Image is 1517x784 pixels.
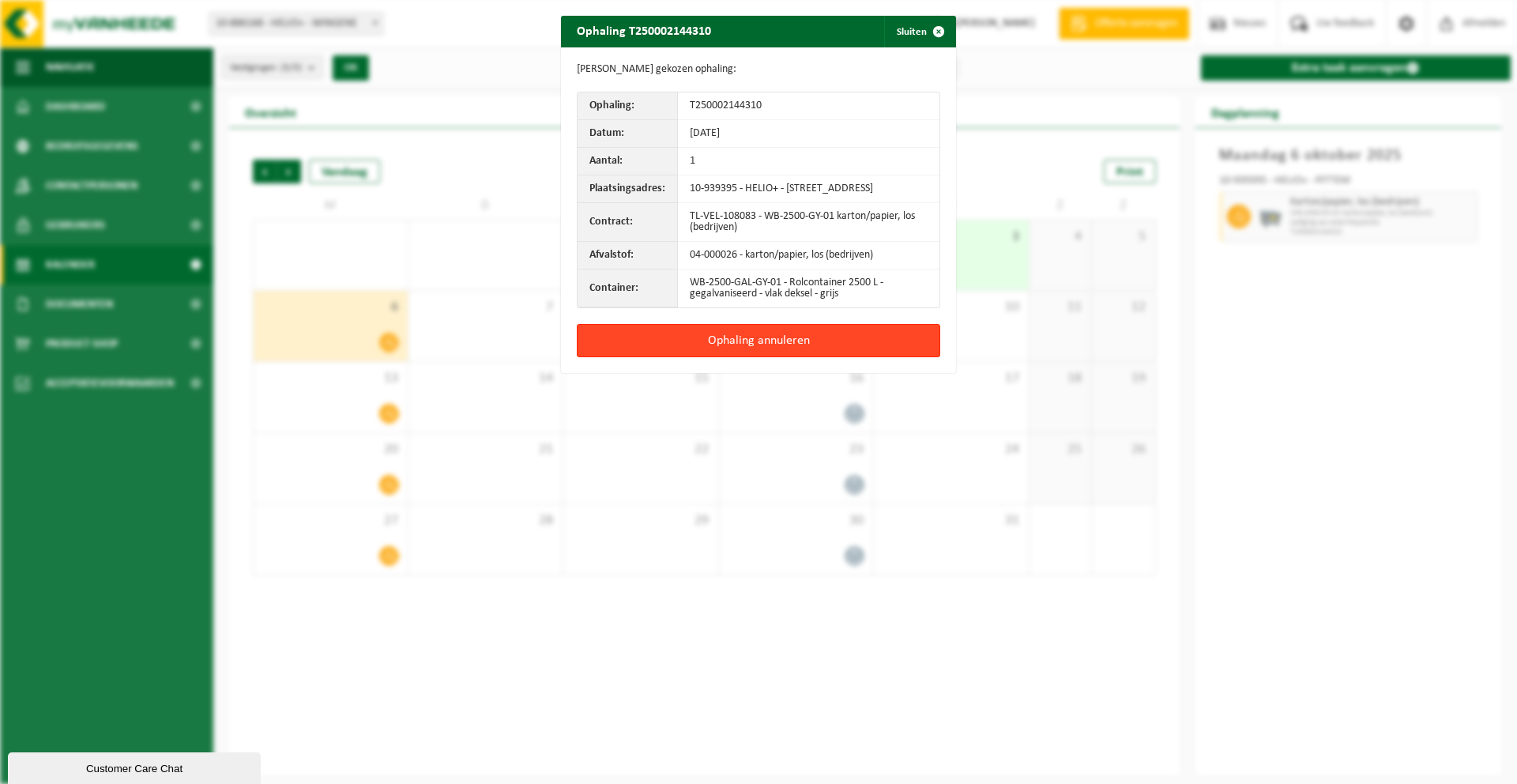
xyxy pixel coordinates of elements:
[561,16,727,46] h2: Ophaling T250002144310
[578,175,678,203] th: Plaatsingsadres:
[678,92,939,120] td: T250002144310
[578,92,678,120] th: Ophaling:
[578,120,678,148] th: Datum:
[578,148,678,175] th: Aantal:
[678,269,939,307] td: WB-2500-GAL-GY-01 - Rolcontainer 2500 L - gegalvaniseerd - vlak deksel - grijs
[678,175,939,203] td: 10-939395 - HELIO+ - [STREET_ADDRESS]
[678,120,939,148] td: [DATE]
[578,269,678,307] th: Container:
[577,63,940,76] p: [PERSON_NAME] gekozen ophaling:
[577,324,940,357] button: Ophaling annuleren
[678,148,939,175] td: 1
[578,242,678,269] th: Afvalstof:
[578,203,678,242] th: Contract:
[678,242,939,269] td: 04-000026 - karton/papier, los (bedrijven)
[884,16,954,47] button: Sluiten
[678,203,939,242] td: TL-VEL-108083 - WB-2500-GY-01 karton/papier, los (bedrijven)
[8,749,264,784] iframe: chat widget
